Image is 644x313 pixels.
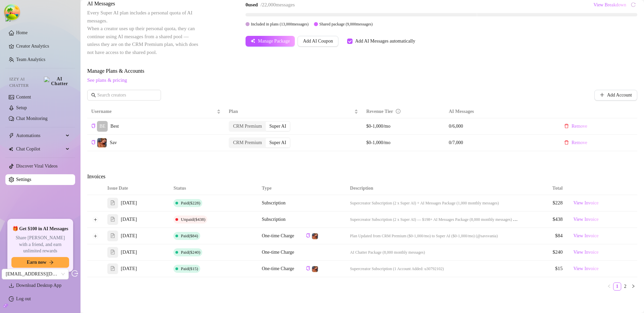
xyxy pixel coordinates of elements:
span: reload [631,2,636,7]
span: delete [564,124,569,128]
div: segmented control [229,137,290,148]
th: Plan [225,105,362,118]
span: [DATE] [121,232,137,240]
a: View Invoice [571,248,601,256]
span: Paid ($84) [181,233,198,238]
li: Previous Page [605,283,613,291]
th: Status [169,182,258,195]
td: $0-1,000/mo [362,118,445,135]
span: Username [91,108,215,115]
span: delete [564,140,569,145]
span: One-time Charge [262,250,294,255]
button: Copy Creator ID [91,140,96,145]
span: Best [110,124,119,129]
th: Description [346,182,523,195]
span: Supercreator Subscription (2 x Super AI) + AI Messages Package (1,000 monthly messages) [350,201,499,205]
a: Log out [16,296,31,301]
a: Creator Analytics [16,41,70,52]
a: 2 [622,283,629,290]
span: copy [91,140,96,144]
span: arrow-right [49,260,54,265]
span: 🎁 Get $100 in AI Messages [12,226,68,232]
span: + AI Messages Package (8,000 monthly messages) — $240 [430,217,526,222]
span: [DATE] [121,199,137,207]
span: file-text [110,266,115,271]
span: left [607,284,611,288]
th: Total [523,182,567,195]
button: Copy Creator ID [91,124,96,129]
span: Paid ($240) [181,250,200,255]
div: CRM Premium [229,122,266,131]
span: [DATE] [121,215,137,224]
span: search [91,93,96,98]
button: Expand row [93,233,98,239]
span: right [631,284,635,288]
span: file-text [110,233,115,238]
span: file-text [110,250,115,254]
span: $438 [552,216,562,222]
a: Team Analytics [16,57,45,62]
span: $228 [552,200,562,205]
li: Next Page [629,283,637,291]
div: CRM Premium [229,138,266,147]
div: Super AI [266,138,290,147]
span: Remove [572,140,587,145]
span: Sav [110,140,117,145]
span: Manage Package [258,39,290,44]
a: Setup [16,105,27,110]
span: One-time Charge [262,266,294,271]
span: One-time Charge [262,233,294,238]
a: View Invoice [571,232,601,240]
a: 1 [613,283,621,290]
span: Paid ($15) [181,266,198,271]
span: [DATE] [121,248,137,256]
span: Every Super AI plan includes a personal quota of AI messages. When a creator uses up their person... [87,10,198,55]
span: Shared package ( 9,000 messages) [319,22,373,26]
span: Automations [16,130,64,141]
span: Revenue Tier [366,109,393,114]
button: right [629,283,637,291]
span: 0 / 6,000 [449,123,551,130]
button: Remove [559,121,593,132]
div: Add AI Messages automatically [355,38,415,45]
th: Issue Date [103,182,169,195]
a: Settings [16,177,31,182]
input: Search creators [97,91,152,99]
button: left [605,283,613,291]
span: Chat Copilot [16,144,64,154]
span: logout [71,270,78,277]
div: segmented control [229,121,290,132]
a: Home [16,30,28,35]
span: Plan Updated from CRM Premium ($0-1,000/mo) to Super AI ($0-1,000/mo) (@savsvania) [350,234,498,238]
th: Username [87,105,225,118]
span: View Invoice [573,265,598,272]
button: Add Account [594,90,637,101]
li: 1 [613,283,621,291]
span: thunderbolt [9,133,14,138]
th: Type [258,182,302,195]
span: copy [306,233,310,238]
span: Supercreator Subscription (2 x Super AI) — $198 [350,217,430,222]
th: AI Messages [445,105,555,118]
span: copy [91,124,96,128]
a: View Invoice [571,265,601,273]
span: info-circle [396,109,400,114]
span: View Invoice [573,249,598,256]
td: $0-1,000/mo [362,135,445,151]
a: Discover Viral Videos [16,164,58,169]
span: Subscription [262,217,285,222]
span: Unpaid ($438) [181,217,205,222]
span: $240 [552,249,562,255]
span: / 22,000 messages [261,2,295,7]
span: Included in plans ( 13,000 messages) [251,22,309,26]
strong: 0 used [246,2,258,7]
span: View Breakdown [593,2,626,8]
span: file-text [110,217,115,222]
button: Earn nowarrow-right [11,257,69,268]
span: plus [600,92,604,97]
span: Add AI Coupon [303,39,333,44]
span: Izzy AI Chatter [9,76,41,89]
span: file-text [110,200,115,205]
span: AI Chatter Package (8,000 monthly messages) [350,250,425,255]
span: View Invoice [573,216,598,223]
